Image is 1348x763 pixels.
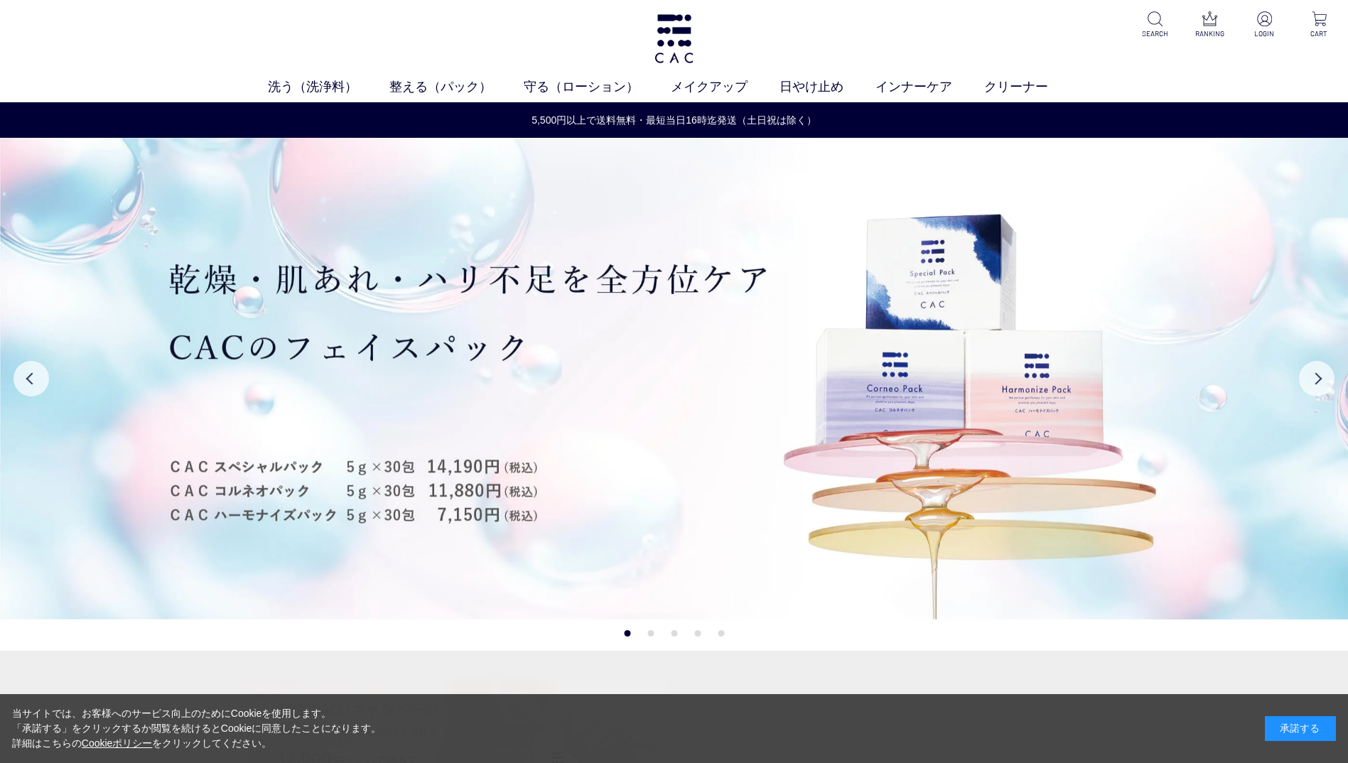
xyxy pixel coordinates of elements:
img: logo [652,14,696,63]
a: 守る（ローション） [524,77,671,97]
a: 日やけ止め [780,77,875,97]
button: 1 of 5 [624,630,630,637]
a: 整える（パック） [389,77,524,97]
a: Cookieポリシー [82,737,153,749]
button: 2 of 5 [647,630,654,637]
a: CART [1302,11,1337,39]
p: SEARCH [1138,28,1172,39]
p: LOGIN [1247,28,1282,39]
a: LOGIN [1247,11,1282,39]
a: 5,500円以上で送料無料・最短当日16時迄発送（土日祝は除く） [1,113,1347,128]
a: インナーケア [875,77,984,97]
a: クリーナー [984,77,1080,97]
button: Next [1299,361,1334,396]
button: 4 of 5 [694,630,701,637]
a: メイクアップ [671,77,780,97]
button: 3 of 5 [671,630,677,637]
p: RANKING [1192,28,1227,39]
button: Previous [14,361,49,396]
a: 洗う（洗浄料） [268,77,389,97]
button: 5 of 5 [718,630,724,637]
div: 承諾する [1265,716,1336,741]
a: SEARCH [1138,11,1172,39]
p: CART [1302,28,1337,39]
div: 当サイトでは、お客様へのサービス向上のためにCookieを使用します。 「承諾する」をクリックするか閲覧を続けるとCookieに同意したことになります。 詳細はこちらの をクリックしてください。 [12,706,382,751]
a: RANKING [1192,11,1227,39]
